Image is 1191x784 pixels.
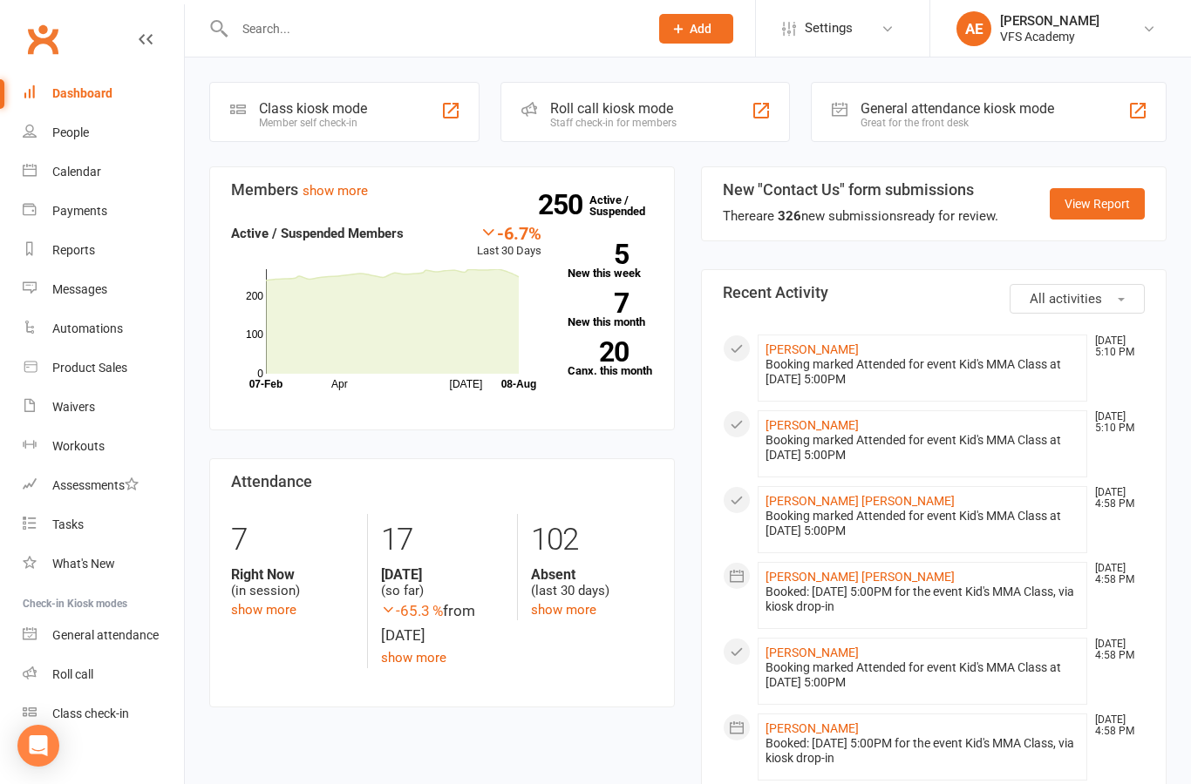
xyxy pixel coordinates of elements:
div: Class check-in [52,706,129,720]
a: [PERSON_NAME] [766,342,859,356]
div: People [52,125,89,139]
div: Roll call kiosk mode [550,100,677,117]
input: Search... [229,17,636,41]
div: Automations [52,321,123,335]
a: 5New this week [568,244,654,279]
div: Booking marked Attended for event Kid's MMA Class at [DATE] 5:00PM [766,660,1079,690]
div: Workouts [52,439,105,453]
a: Assessments [23,466,184,505]
h3: New "Contact Us" form submissions [723,181,998,199]
div: [PERSON_NAME] [1000,13,1099,29]
div: General attendance [52,628,159,642]
div: Product Sales [52,361,127,375]
div: Reports [52,243,95,257]
div: Booking marked Attended for event Kid's MMA Class at [DATE] 5:00PM [766,509,1079,538]
div: Member self check-in [259,117,367,129]
span: Settings [805,9,853,48]
a: show more [231,602,296,618]
div: 7 [231,514,354,566]
strong: Absent [531,566,653,583]
h3: Attendance [231,473,653,490]
div: Calendar [52,165,101,179]
div: (in session) [231,566,354,599]
a: show more [381,650,446,666]
div: Payments [52,204,107,218]
a: [PERSON_NAME] [766,645,859,659]
a: 250Active / Suspended [589,181,666,230]
span: All activities [1030,291,1102,307]
a: [PERSON_NAME] [PERSON_NAME] [766,494,955,508]
a: Tasks [23,505,184,544]
a: People [23,113,184,152]
div: (last 30 days) [531,566,653,599]
a: What's New [23,544,184,584]
a: Payments [23,192,184,231]
h3: Recent Activity [723,284,1145,301]
strong: 326 [778,208,801,224]
span: -65.3 % [381,602,443,619]
div: -6.7% [477,223,541,242]
a: 7New this month [568,293,654,328]
a: 20Canx. this month [568,341,654,376]
div: Booking marked Attended for event Kid's MMA Class at [DATE] 5:00PM [766,433,1079,463]
time: [DATE] 4:58 PM [1086,487,1144,510]
a: Product Sales [23,348,184,388]
div: AE [956,11,991,46]
time: [DATE] 5:10 PM [1086,411,1144,434]
button: All activities [1010,284,1145,314]
a: show more [303,183,368,199]
div: VFS Academy [1000,29,1099,44]
div: Waivers [52,400,95,414]
strong: Active / Suspended Members [231,226,404,241]
div: Staff check-in for members [550,117,677,129]
time: [DATE] 4:58 PM [1086,563,1144,585]
button: Add [659,14,733,44]
div: 102 [531,514,653,566]
strong: 20 [568,339,629,365]
div: Booked: [DATE] 5:00PM for the event Kid's MMA Class, via kiosk drop-in [766,736,1079,766]
strong: [DATE] [381,566,503,583]
div: (so far) [381,566,503,599]
div: Last 30 Days [477,223,541,260]
div: Messages [52,282,107,296]
a: Roll call [23,655,184,694]
div: Great for the front desk [861,117,1054,129]
a: Reports [23,231,184,270]
div: Class kiosk mode [259,100,367,117]
a: Dashboard [23,74,184,113]
div: Roll call [52,667,93,681]
h3: Members [231,181,653,199]
a: [PERSON_NAME] [766,721,859,735]
div: General attendance kiosk mode [861,100,1054,117]
a: Calendar [23,152,184,192]
strong: 5 [568,241,629,267]
a: Clubworx [21,17,65,61]
div: Tasks [52,517,84,531]
a: Messages [23,270,184,309]
div: Dashboard [52,86,112,100]
div: Open Intercom Messenger [17,725,59,767]
strong: 250 [538,192,589,218]
div: Booked: [DATE] 5:00PM for the event Kid's MMA Class, via kiosk drop-in [766,585,1079,614]
time: [DATE] 4:58 PM [1086,714,1144,737]
time: [DATE] 5:10 PM [1086,335,1144,358]
strong: Right Now [231,566,354,583]
div: Booking marked Attended for event Kid's MMA Class at [DATE] 5:00PM [766,357,1079,387]
div: Assessments [52,478,139,492]
a: Automations [23,309,184,348]
div: from [DATE] [381,599,503,646]
a: General attendance kiosk mode [23,616,184,655]
a: show more [531,602,596,618]
div: 17 [381,514,503,566]
strong: 7 [568,290,629,316]
a: [PERSON_NAME] [766,418,859,432]
a: [PERSON_NAME] [PERSON_NAME] [766,570,955,584]
a: View Report [1050,188,1145,220]
a: Workouts [23,427,184,466]
span: Add [690,22,711,36]
div: What's New [52,557,115,571]
a: Waivers [23,388,184,427]
div: There are new submissions ready for review. [723,206,998,226]
time: [DATE] 4:58 PM [1086,639,1144,661]
a: Class kiosk mode [23,694,184,733]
